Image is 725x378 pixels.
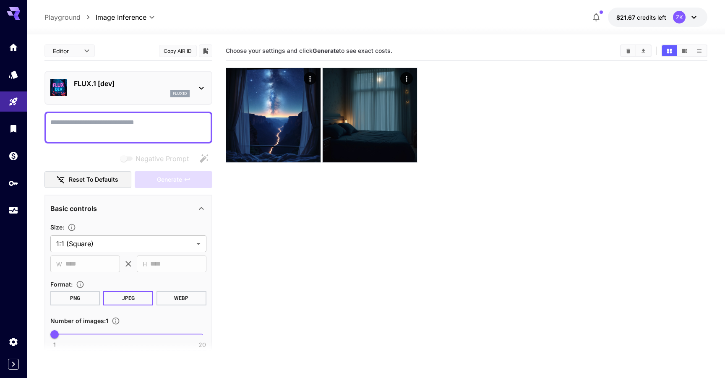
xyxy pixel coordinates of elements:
p: FLUX.1 [dev] [74,78,190,89]
div: Show images in grid viewShow images in video viewShow images in list view [661,44,707,57]
div: Playground [8,96,18,107]
button: Show images in list view [692,45,707,56]
div: FLUX.1 [dev]flux1d [50,75,206,101]
button: Specify how many images to generate in a single request. Each image generation will be charged se... [108,317,123,325]
button: Reset to defaults [44,171,132,188]
span: 20 [198,341,206,349]
div: Basic controls [50,198,206,219]
div: Clear ImagesDownload All [620,44,652,57]
button: Expand sidebar [8,359,19,370]
div: API Keys [8,178,18,188]
span: Image Inference [96,12,146,22]
div: $21.66842 [616,13,666,22]
div: ZK [673,11,686,23]
div: Usage [8,205,18,216]
button: Adjust the dimensions of the generated image by specifying its width and height in pixels, or sel... [64,223,79,232]
nav: breadcrumb [44,12,96,22]
button: Add to library [202,46,209,56]
button: Show images in video view [677,45,692,56]
button: Download All [636,45,651,56]
button: PNG [50,291,100,305]
span: Number of images : 1 [50,317,108,324]
span: Negative prompts are not compatible with the selected model. [119,153,196,164]
span: H [143,259,147,269]
p: Basic controls [50,203,97,214]
span: Editor [53,47,79,55]
span: 1:1 (Square) [56,239,193,249]
button: WEBP [156,291,206,305]
div: Settings [8,336,18,347]
button: Clear Images [621,45,636,56]
div: Actions [400,72,413,85]
div: Actions [304,72,316,85]
a: Playground [44,12,81,22]
div: Models [8,69,18,80]
button: Copy AIR ID [159,45,197,57]
p: flux1d [173,91,187,96]
span: Negative Prompt [136,154,189,164]
button: JPEG [103,291,153,305]
span: Format : [50,281,73,288]
div: Home [8,42,18,52]
b: Generate [313,47,339,54]
button: Show images in grid view [662,45,677,56]
button: Choose the file format for the output image. [73,280,88,289]
span: W [56,259,62,269]
button: $21.66842ZK [608,8,707,27]
span: Size : [50,224,64,231]
span: Choose your settings and click to see exact costs. [226,47,392,54]
span: $21.67 [616,14,637,21]
div: Wallet [8,151,18,161]
img: Z [226,68,321,162]
span: credits left [637,14,666,21]
img: 9k= [323,68,417,162]
div: Library [8,123,18,134]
